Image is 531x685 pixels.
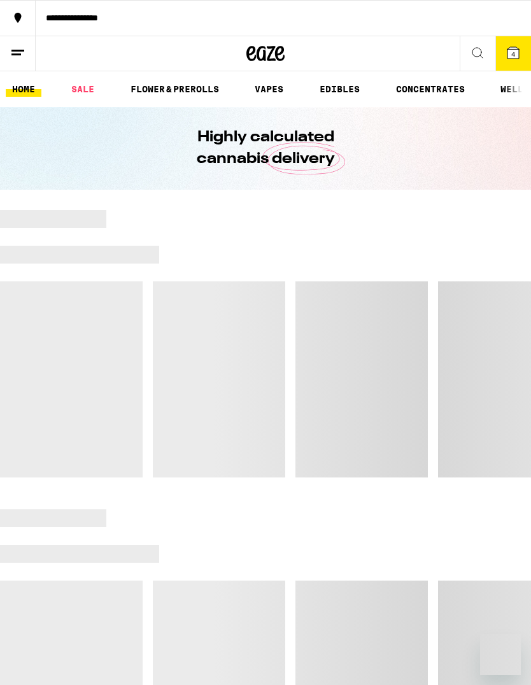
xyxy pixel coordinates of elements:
[6,81,41,97] a: HOME
[248,81,290,97] a: VAPES
[480,634,521,675] iframe: Button to launch messaging window
[495,36,531,71] button: 4
[511,50,515,58] span: 4
[390,81,471,97] a: CONCENTRATES
[65,81,101,97] a: SALE
[313,81,366,97] a: EDIBLES
[160,127,371,170] h1: Highly calculated cannabis delivery
[124,81,225,97] a: FLOWER & PREROLLS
